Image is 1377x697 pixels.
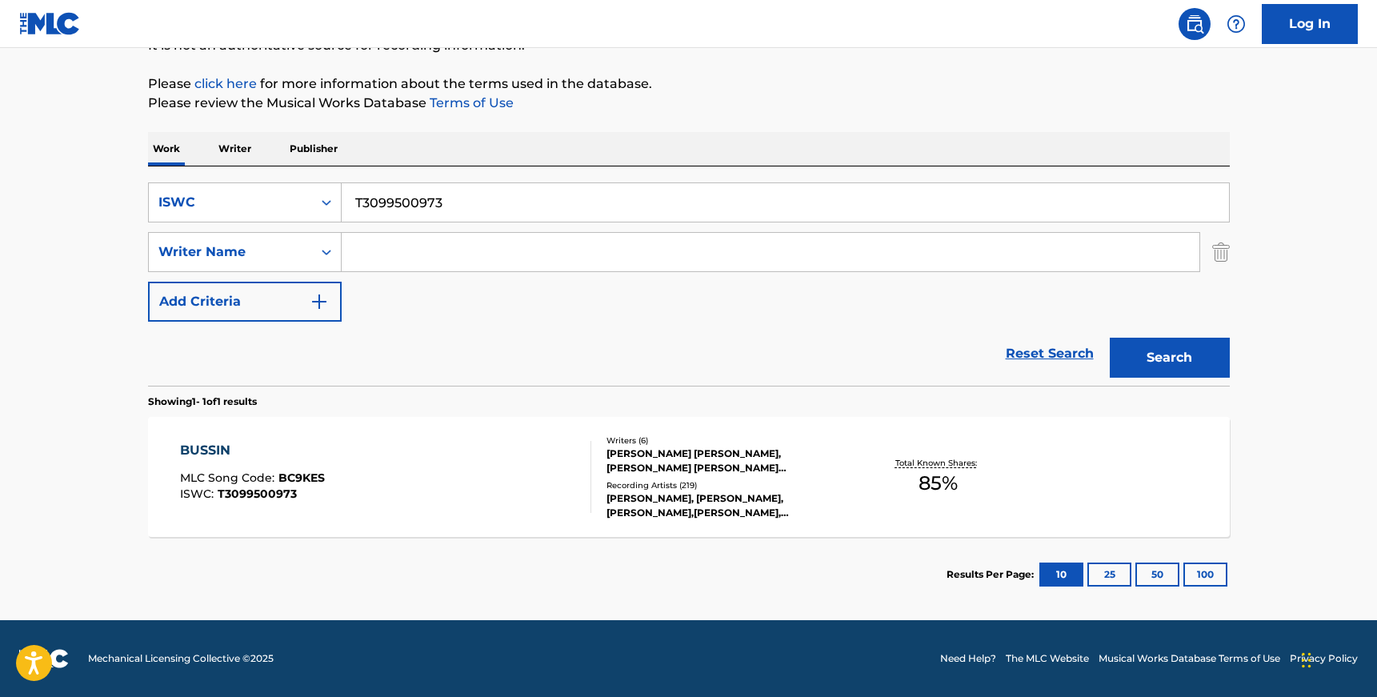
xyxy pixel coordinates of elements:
a: Reset Search [998,336,1102,371]
a: The MLC Website [1006,651,1089,666]
span: 85 % [919,469,958,498]
div: Recording Artists ( 219 ) [606,479,848,491]
img: help [1227,14,1246,34]
p: Please review the Musical Works Database [148,94,1230,113]
form: Search Form [148,182,1230,386]
a: Terms of Use [426,95,514,110]
p: Showing 1 - 1 of 1 results [148,395,257,409]
img: search [1185,14,1204,34]
button: Search [1110,338,1230,378]
div: BUSSIN [180,441,325,460]
img: 9d2ae6d4665cec9f34b9.svg [310,292,329,311]
img: logo [19,649,69,668]
a: Public Search [1179,8,1211,40]
p: Results Per Page: [947,567,1038,582]
a: Log In [1262,4,1358,44]
div: ISWC [158,193,302,212]
div: [PERSON_NAME], [PERSON_NAME], [PERSON_NAME],[PERSON_NAME], [PERSON_NAME] & [PERSON_NAME], [PERSON... [606,491,848,520]
div: [PERSON_NAME] [PERSON_NAME], [PERSON_NAME] [PERSON_NAME] [PERSON_NAME] GOODS, [PERSON_NAME] A [PE... [606,447,848,475]
a: Musical Works Database Terms of Use [1099,651,1280,666]
img: MLC Logo [19,12,81,35]
div: Writer Name [158,242,302,262]
div: Writers ( 6 ) [606,435,848,447]
a: Need Help? [940,651,996,666]
button: 50 [1135,563,1179,587]
div: Help [1220,8,1252,40]
img: Delete Criterion [1212,232,1230,272]
button: 25 [1087,563,1131,587]
button: 100 [1183,563,1227,587]
p: Work [148,132,185,166]
span: ISWC : [180,487,218,501]
span: Mechanical Licensing Collective © 2025 [88,651,274,666]
p: Publisher [285,132,342,166]
button: 10 [1039,563,1083,587]
p: Total Known Shares: [895,457,981,469]
p: Please for more information about the terms used in the database. [148,74,1230,94]
a: BUSSINMLC Song Code:BC9KESISWC:T3099500973Writers (6)[PERSON_NAME] [PERSON_NAME], [PERSON_NAME] [... [148,417,1230,537]
a: click here [194,76,257,91]
p: Writer [214,132,256,166]
button: Add Criteria [148,282,342,322]
iframe: Chat Widget [1297,620,1377,697]
span: BC9KES [278,471,325,485]
span: MLC Song Code : [180,471,278,485]
span: T3099500973 [218,487,297,501]
a: Privacy Policy [1290,651,1358,666]
div: Drag [1302,636,1311,684]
